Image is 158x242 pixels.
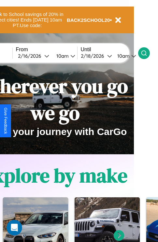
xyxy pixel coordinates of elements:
div: Give Feedback [3,108,8,134]
button: 2/16/2026 [16,53,51,59]
div: 10am [53,53,70,59]
label: Until [81,47,138,53]
label: From [16,47,77,53]
iframe: Intercom live chat [7,220,22,235]
div: 2 / 18 / 2026 [81,53,107,59]
div: 2 / 16 / 2026 [18,53,44,59]
button: 10am [51,53,77,59]
b: BACK2SCHOOL20 [67,17,110,23]
button: 10am [112,53,138,59]
div: 10am [114,53,131,59]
